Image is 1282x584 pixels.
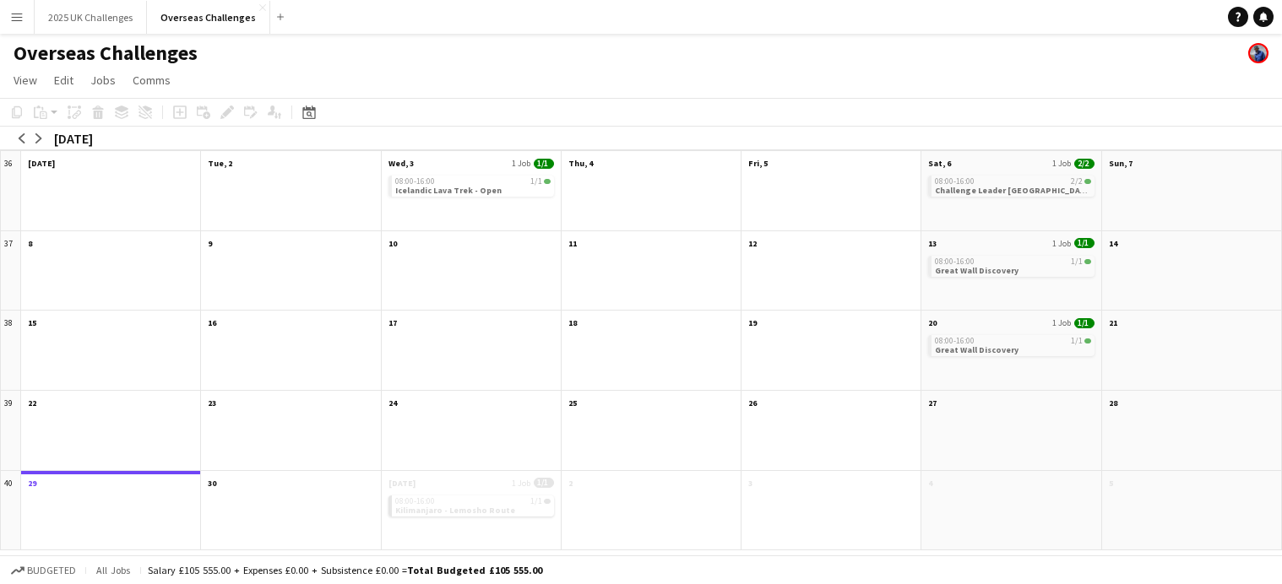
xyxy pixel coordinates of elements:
[388,158,414,169] span: Wed, 3
[928,478,932,489] span: 4
[928,158,951,169] span: Sat, 6
[47,69,80,91] a: Edit
[395,185,502,196] span: Icelandic Lava Trek - Open
[1,151,21,231] div: 36
[395,505,515,516] span: Kilimanjaro - Lemosho Route
[1,391,21,471] div: 39
[530,177,542,186] span: 1/1
[147,1,270,34] button: Overseas Challenges
[8,561,79,580] button: Budgeted
[1109,158,1133,169] span: Sun, 7
[14,41,198,66] h1: Overseas Challenges
[208,317,216,328] span: 16
[1084,338,1091,343] span: 1/1
[935,344,1019,355] span: Great Wall Discovery
[28,158,55,169] span: [DATE]
[1071,257,1083,266] span: 1/1
[388,317,397,328] span: 17
[1074,318,1095,328] span: 1/1
[27,565,76,576] span: Budgeted
[208,158,232,169] span: Tue, 2
[28,397,36,408] span: 22
[568,158,593,169] span: Thu, 4
[7,69,44,91] a: View
[90,73,116,88] span: Jobs
[133,73,171,88] span: Comms
[388,478,416,489] span: [DATE]
[395,177,435,186] span: 08:00-16:00
[84,69,122,91] a: Jobs
[1109,397,1117,408] span: 28
[28,478,36,489] span: 29
[1084,259,1091,264] span: 1/1
[928,317,937,328] span: 20
[568,478,573,489] span: 2
[935,337,975,345] span: 08:00-16:00
[388,238,397,249] span: 10
[928,397,937,408] span: 27
[935,257,975,266] span: 08:00-16:00
[544,499,551,504] span: 1/1
[928,238,937,249] span: 13
[748,397,757,408] span: 26
[28,317,36,328] span: 15
[1,471,21,551] div: 40
[54,73,73,88] span: Edit
[935,265,1019,276] span: Great Wall Discovery
[93,564,133,576] span: All jobs
[126,69,177,91] a: Comms
[1074,159,1095,169] span: 2/2
[35,1,147,34] button: 2025 UK Challenges
[14,73,37,88] span: View
[54,130,93,147] div: [DATE]
[568,317,577,328] span: 18
[388,397,397,408] span: 24
[1071,337,1083,345] span: 1/1
[935,185,1093,196] span: Challenge Leader Sumatra
[748,317,757,328] span: 19
[1,311,21,391] div: 38
[1109,238,1117,249] span: 14
[1052,158,1071,169] span: 1 Job
[407,564,542,576] span: Total Budgeted £105 555.00
[748,478,752,489] span: 3
[512,478,530,489] span: 1 Job
[568,397,577,408] span: 25
[1074,238,1095,248] span: 1/1
[1052,238,1071,249] span: 1 Job
[1,231,21,311] div: 37
[395,497,435,506] span: 08:00-16:00
[935,177,975,186] span: 08:00-16:00
[568,238,577,249] span: 11
[544,179,551,184] span: 1/1
[1248,43,1268,63] app-user-avatar: Andy Baker
[1052,317,1071,328] span: 1 Job
[28,238,32,249] span: 8
[148,564,542,576] div: Salary £105 555.00 + Expenses £0.00 + Subsistence £0.00 =
[512,158,530,169] span: 1 Job
[1084,179,1091,184] span: 2/2
[748,158,768,169] span: Fri, 5
[534,159,554,169] span: 1/1
[1071,177,1083,186] span: 2/2
[748,238,757,249] span: 12
[208,397,216,408] span: 23
[534,478,554,488] span: 1/1
[208,238,212,249] span: 9
[1109,478,1113,489] span: 5
[530,497,542,506] span: 1/1
[1109,317,1117,328] span: 21
[208,478,216,489] span: 30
